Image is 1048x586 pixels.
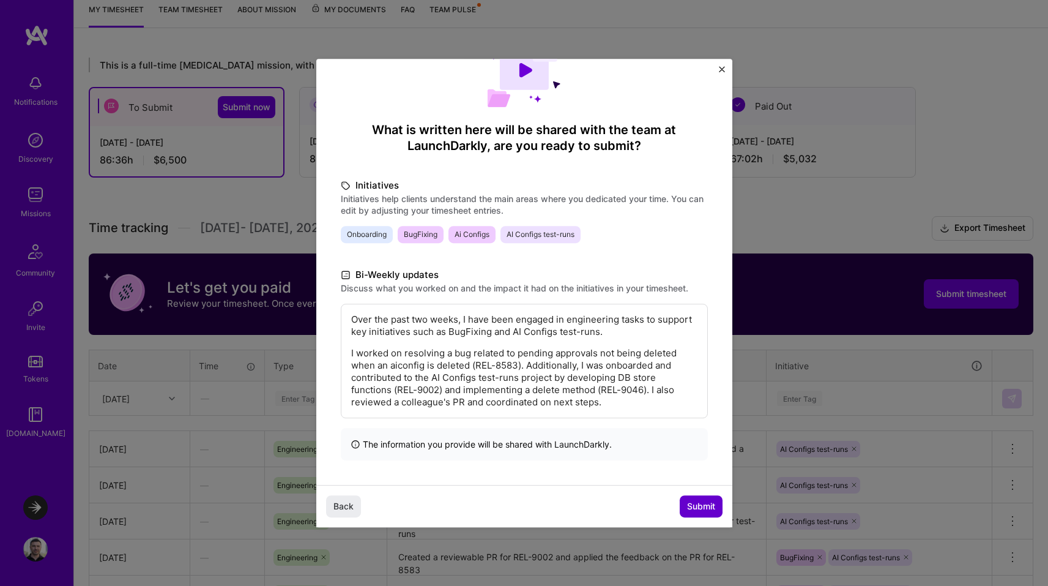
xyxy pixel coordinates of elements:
[448,226,496,243] span: Ai Configs
[687,500,715,513] span: Submit
[341,178,708,193] label: Initiatives
[341,226,393,243] span: Onboarding
[341,268,351,282] i: icon DocumentBlack
[680,495,723,517] button: Submit
[341,428,708,460] div: The information you provide will be shared with LaunchDarkly .
[351,314,697,338] p: Over the past two weeks, I have been engaged in engineering tasks to support key initiatives such...
[341,122,708,154] h4: What is written here will be shared with the team at LaunchDarkly , are you ready to submit?
[341,193,708,216] label: Initiatives help clients understand the main areas where you dedicated your time. You can edit by...
[341,282,708,294] label: Discuss what you worked on and the impact it had on the initiatives in your timesheet.
[341,178,351,192] i: icon TagBlack
[500,226,581,243] span: AI Configs test-runs
[351,347,697,408] p: I worked on resolving a bug related to pending approvals not being deleted when an aiconfig is de...
[719,66,725,79] button: Close
[333,500,354,513] span: Back
[398,226,444,243] span: BugFixing
[326,495,361,517] button: Back
[487,33,562,107] img: Demo day
[351,438,360,451] i: icon InfoBlack
[341,268,708,282] label: Bi-Weekly updates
